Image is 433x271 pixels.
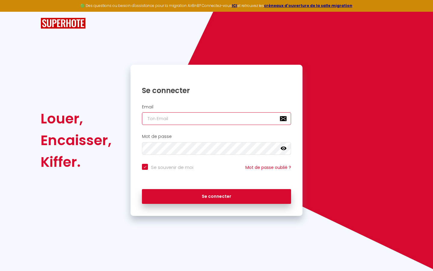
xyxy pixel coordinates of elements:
[41,151,112,173] div: Kiffer.
[41,18,86,29] img: SuperHote logo
[142,134,291,139] h2: Mot de passe
[245,164,291,170] a: Mot de passe oublié ?
[5,2,23,20] button: Ouvrir le widget de chat LiveChat
[41,108,112,129] div: Louer,
[41,129,112,151] div: Encaisser,
[264,3,352,8] a: créneaux d'ouverture de la salle migration
[142,86,291,95] h1: Se connecter
[142,104,291,110] h2: Email
[142,189,291,204] button: Se connecter
[142,112,291,125] input: Ton Email
[232,3,237,8] a: ICI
